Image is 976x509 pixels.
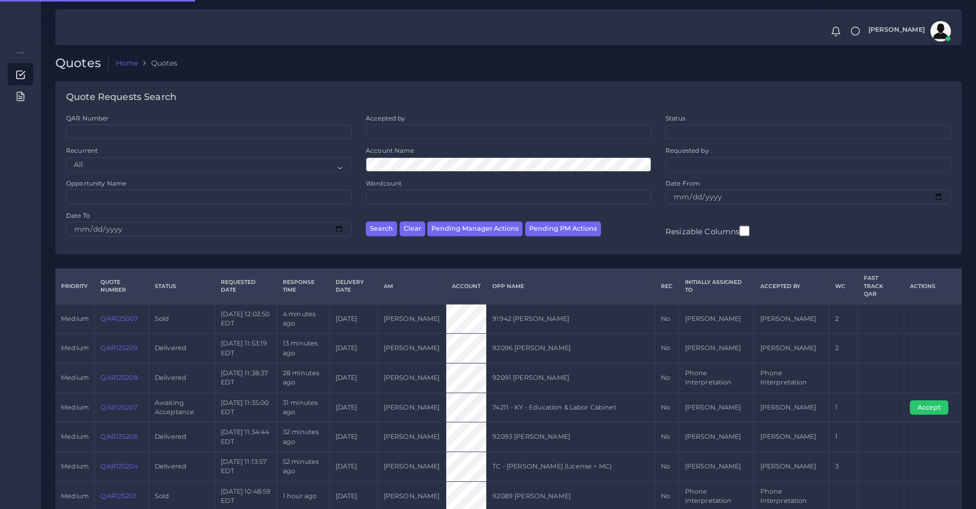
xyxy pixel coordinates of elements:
[55,56,109,71] h2: Quotes
[366,146,414,155] label: Account Name
[366,221,397,236] button: Search
[66,92,176,103] h4: Quote Requests Search
[277,452,329,481] td: 52 minutes ago
[138,58,177,68] li: Quotes
[66,114,109,123] label: QAR Number
[868,27,925,33] span: [PERSON_NAME]
[329,269,378,304] th: Delivery Date
[329,422,378,452] td: [DATE]
[666,225,750,237] label: Resizable Columns
[277,393,329,422] td: 31 minutes ago
[487,269,655,304] th: Opp Name
[215,422,277,452] td: [DATE] 11:34:44 EDT
[655,422,679,452] td: No
[378,422,446,452] td: [PERSON_NAME]
[66,211,90,220] label: Date To
[66,179,126,188] label: Opportunity Name
[487,452,655,481] td: TC - [PERSON_NAME] (License + MC)
[829,393,858,422] td: 1
[149,304,215,334] td: Sold
[910,403,956,411] a: Accept
[487,363,655,393] td: 92091 [PERSON_NAME]
[61,433,89,440] span: medium
[666,179,700,188] label: Date From
[149,452,215,481] td: Delivered
[149,334,215,363] td: Delivered
[66,146,98,155] label: Recurrent
[666,114,686,123] label: Status
[100,374,137,381] a: QAR125208
[100,403,137,411] a: QAR125207
[61,374,89,381] span: medium
[329,393,378,422] td: [DATE]
[149,393,215,422] td: Awaiting Acceptance
[116,58,138,68] a: Home
[829,334,858,363] td: 2
[378,363,446,393] td: [PERSON_NAME]
[149,363,215,393] td: Delivered
[679,304,754,334] td: [PERSON_NAME]
[378,304,446,334] td: [PERSON_NAME]
[329,334,378,363] td: [DATE]
[100,433,137,440] a: QAR125206
[487,393,655,422] td: 74211 - KY - Education & Labor Cabinet
[329,363,378,393] td: [DATE]
[366,179,402,188] label: Wordcount
[829,422,858,452] td: 1
[829,269,858,304] th: WC
[666,146,709,155] label: Requested by
[739,225,750,237] input: Resizable Columns
[277,334,329,363] td: 13 minutes ago
[904,269,961,304] th: Actions
[61,462,89,470] span: medium
[277,363,329,393] td: 28 minutes ago
[215,334,277,363] td: [DATE] 11:53:19 EDT
[149,422,215,452] td: Delivered
[277,422,329,452] td: 32 minutes ago
[215,269,277,304] th: Requested Date
[446,269,486,304] th: Account
[655,334,679,363] td: No
[525,221,601,236] button: Pending PM Actions
[679,422,754,452] td: [PERSON_NAME]
[61,344,89,352] span: medium
[754,304,829,334] td: [PERSON_NAME]
[277,304,329,334] td: 4 minutes ago
[61,403,89,411] span: medium
[754,393,829,422] td: [PERSON_NAME]
[679,334,754,363] td: [PERSON_NAME]
[829,304,858,334] td: 2
[829,452,858,481] td: 3
[215,304,277,334] td: [DATE] 12:02:50 EDT
[55,269,95,304] th: Priority
[655,304,679,334] td: No
[215,393,277,422] td: [DATE] 11:35:00 EDT
[378,393,446,422] td: [PERSON_NAME]
[100,344,137,352] a: QAR125209
[679,269,754,304] th: Initially Assigned to
[329,452,378,481] td: [DATE]
[754,452,829,481] td: [PERSON_NAME]
[100,315,137,322] a: QAR125007
[366,114,406,123] label: Accepted by
[378,269,446,304] th: AM
[427,221,523,236] button: Pending Manager Actions
[679,363,754,393] td: Phone Interpretation
[487,422,655,452] td: 92093 [PERSON_NAME]
[100,462,137,470] a: QAR125204
[378,334,446,363] td: [PERSON_NAME]
[679,452,754,481] td: [PERSON_NAME]
[61,315,89,322] span: medium
[858,269,904,304] th: Fast Track QAR
[215,363,277,393] td: [DATE] 11:38:37 EDT
[655,452,679,481] td: No
[754,363,829,393] td: Phone Interpretation
[930,21,951,42] img: avatar
[754,334,829,363] td: [PERSON_NAME]
[277,269,329,304] th: Response Time
[754,422,829,452] td: [PERSON_NAME]
[487,304,655,334] td: 91942 [PERSON_NAME]
[655,393,679,422] td: No
[487,334,655,363] td: 92096 [PERSON_NAME]
[400,221,425,236] button: Clear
